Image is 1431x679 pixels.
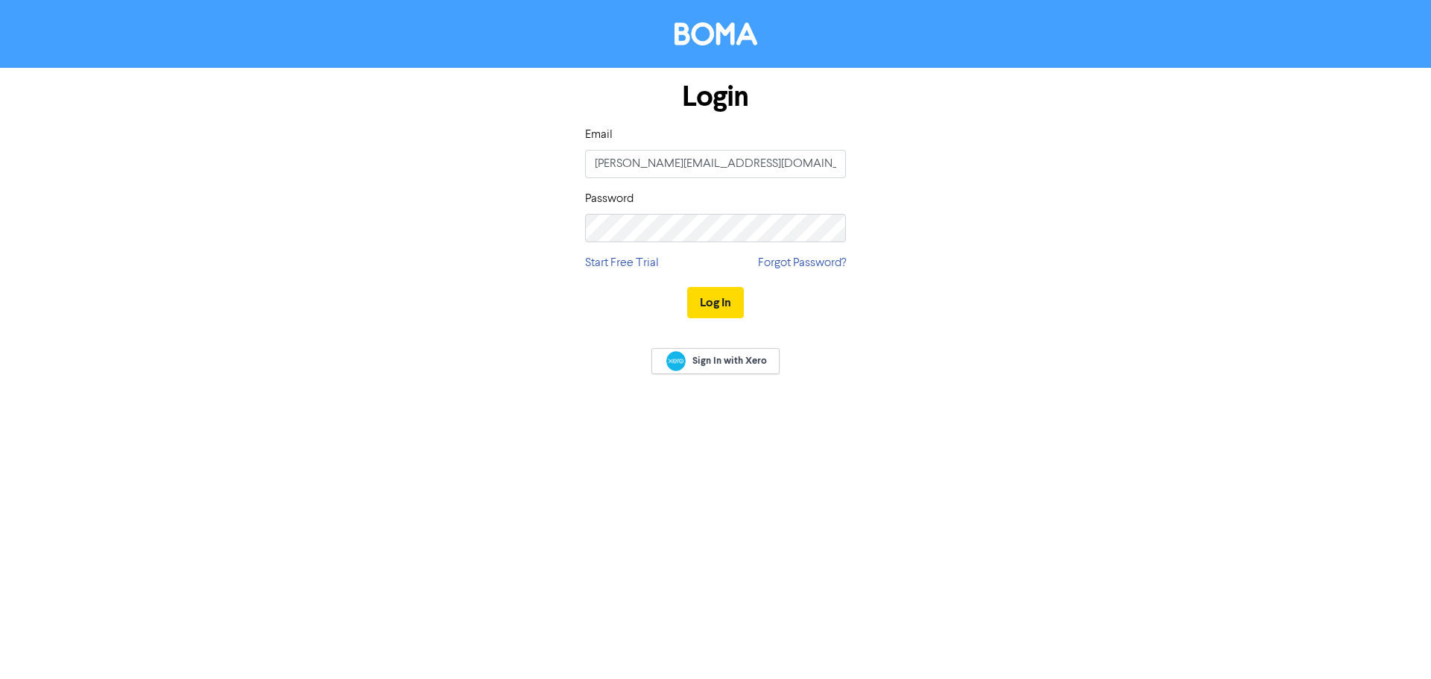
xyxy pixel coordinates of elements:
[585,254,659,272] a: Start Free Trial
[692,354,767,367] span: Sign In with Xero
[758,254,846,272] a: Forgot Password?
[585,190,634,208] label: Password
[666,351,686,371] img: Xero logo
[585,126,613,144] label: Email
[651,348,780,374] a: Sign In with Xero
[687,287,744,318] button: Log In
[675,22,757,45] img: BOMA Logo
[585,80,846,114] h1: Login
